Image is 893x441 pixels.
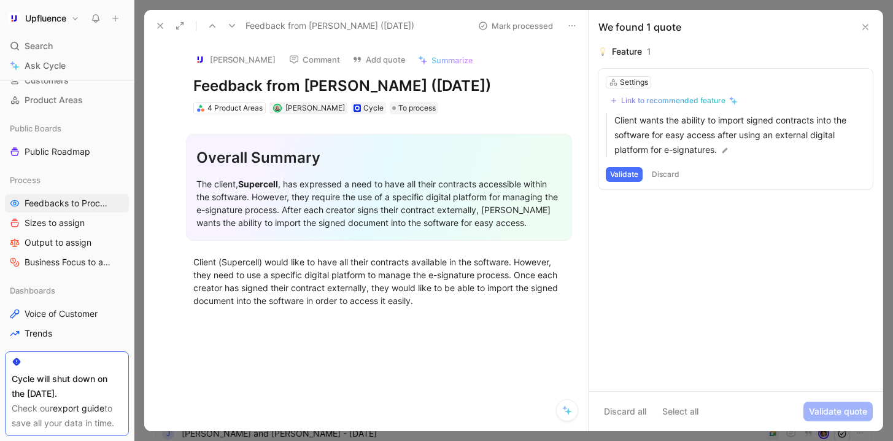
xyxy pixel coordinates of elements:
span: Trends [25,327,52,340]
span: Product Areas [25,94,83,106]
span: Summarize [431,55,473,66]
div: Cycle will shut down on the [DATE]. [12,372,122,401]
button: Discard all [598,402,652,421]
img: avatar [274,104,280,111]
div: Dashboards [5,281,129,300]
div: Settings [620,76,648,88]
p: Client wants the ability to import signed contracts into the software for easy access after using... [614,113,865,157]
div: Feature [612,44,642,59]
button: Link to recommended feature [606,93,742,108]
button: logo[PERSON_NAME] [188,50,281,69]
button: Select all [657,402,704,421]
span: Customers [25,74,69,87]
span: Sizes to assign [25,217,85,229]
a: Voice of Customer [5,305,129,323]
span: Public Roadmap [25,146,90,158]
span: Search [25,39,53,53]
h1: Feedback from [PERSON_NAME] ([DATE]) [193,76,565,96]
button: Comment [284,51,346,68]
div: ProcessFeedbacks to ProcessSizes to assignOutput to assignBusiness Focus to assign [5,171,129,271]
span: Process [10,174,41,186]
div: Public BoardsPublic Roadmap [5,119,129,161]
a: Public Roadmap [5,142,129,161]
a: Customers [5,71,129,90]
div: To process [390,102,438,114]
div: Search [5,37,129,55]
div: We found 1 quote [598,20,681,34]
button: Validate quote [803,402,873,421]
span: Feedback from [PERSON_NAME] ([DATE]) [245,18,414,33]
strong: Supercell [238,179,278,189]
span: Dashboards [10,284,55,297]
a: Trends [5,324,129,343]
span: [PERSON_NAME] [285,103,345,112]
span: Voice of Customer [25,308,98,320]
div: Check our to save all your data in time. [12,401,122,431]
div: Link to recommended feature [621,96,725,106]
div: DashboardsVoice of CustomerTrends [5,281,129,343]
button: Validate [606,167,643,182]
div: Process [5,171,129,189]
a: Output to assign [5,233,129,252]
div: Public Boards [5,119,129,138]
a: Business Focus to assign [5,253,129,271]
button: Add quote [347,51,411,68]
a: Product Areas [5,91,129,109]
button: Discard [648,167,684,182]
span: Business Focus to assign [25,256,113,268]
button: Mark processed [473,17,559,34]
span: Feedbacks to Process [25,197,112,209]
img: 💡 [598,47,607,56]
h1: Upfluence [25,13,66,24]
div: The client, , has expressed a need to have all their contracts accessible within the software. Ho... [196,178,562,229]
img: pen.svg [721,146,729,155]
img: Upfluence [8,12,20,25]
div: Overall Summary [196,147,562,169]
div: Client (Supercell) would like to have all their contracts available in the software. However, the... [193,256,565,307]
span: Output to assign [25,236,91,249]
span: Ask Cycle [25,58,66,73]
button: UpfluenceUpfluence [5,10,82,27]
div: Cycle [363,102,384,114]
span: Public Boards [10,122,61,135]
a: Sizes to assign [5,214,129,232]
a: Feedbacks to Process [5,194,129,213]
img: logo [194,53,206,66]
span: To process [398,102,436,114]
div: 1 [647,44,651,59]
button: Summarize [412,52,479,69]
a: export guide [53,403,104,413]
div: 4 Product Areas [207,102,263,114]
a: Ask Cycle [5,57,129,75]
